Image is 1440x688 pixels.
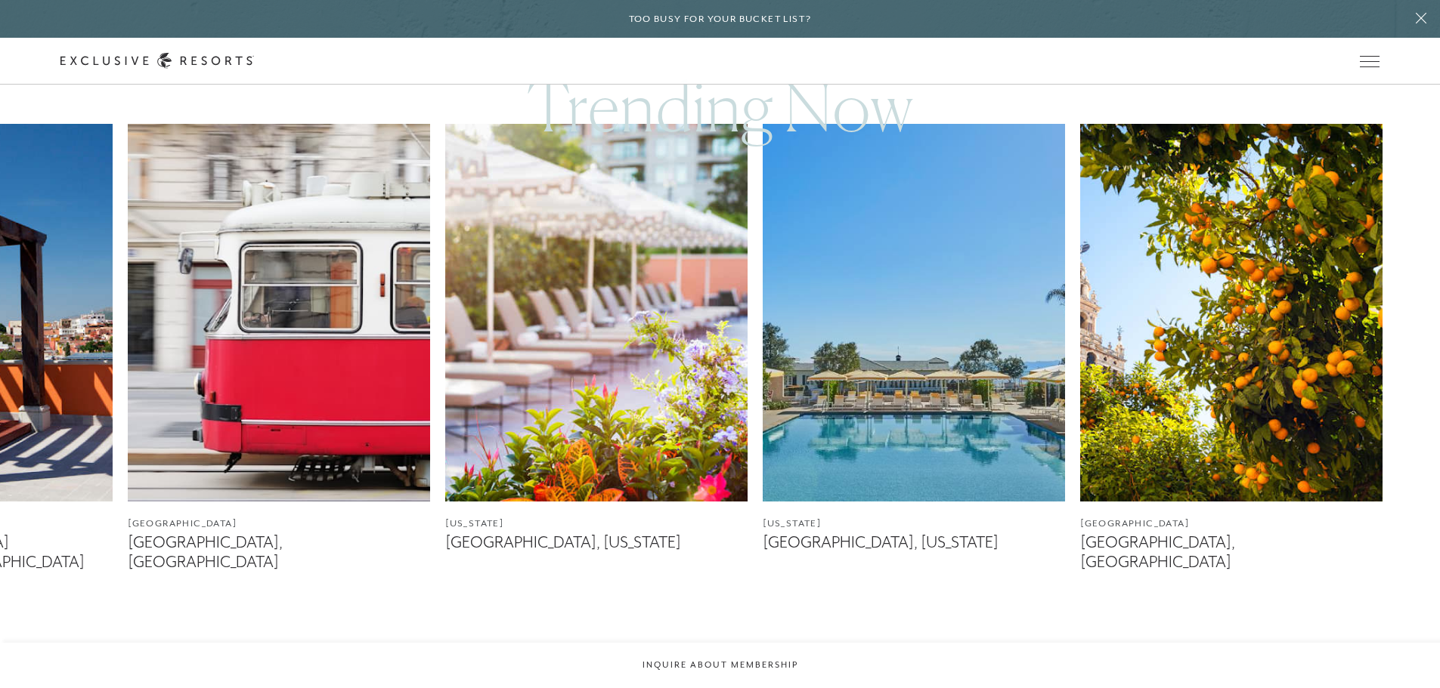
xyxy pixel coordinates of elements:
[445,533,748,552] figcaption: [GEOGRAPHIC_DATA], [US_STATE]
[1080,517,1383,531] figcaption: [GEOGRAPHIC_DATA]
[1360,56,1380,66] button: Open navigation
[445,124,748,553] a: [US_STATE][GEOGRAPHIC_DATA], [US_STATE]
[763,124,1065,553] a: [US_STATE][GEOGRAPHIC_DATA], [US_STATE]
[629,12,812,26] h6: Too busy for your bucket list?
[763,533,1065,552] figcaption: [GEOGRAPHIC_DATA], [US_STATE]
[128,517,430,531] figcaption: [GEOGRAPHIC_DATA]
[445,517,748,531] figcaption: [US_STATE]
[1080,533,1383,571] figcaption: [GEOGRAPHIC_DATA], [GEOGRAPHIC_DATA]
[1080,124,1383,572] a: [GEOGRAPHIC_DATA][GEOGRAPHIC_DATA], [GEOGRAPHIC_DATA]
[128,124,430,572] a: [GEOGRAPHIC_DATA][GEOGRAPHIC_DATA], [GEOGRAPHIC_DATA]
[128,533,430,571] figcaption: [GEOGRAPHIC_DATA], [GEOGRAPHIC_DATA]
[763,517,1065,531] figcaption: [US_STATE]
